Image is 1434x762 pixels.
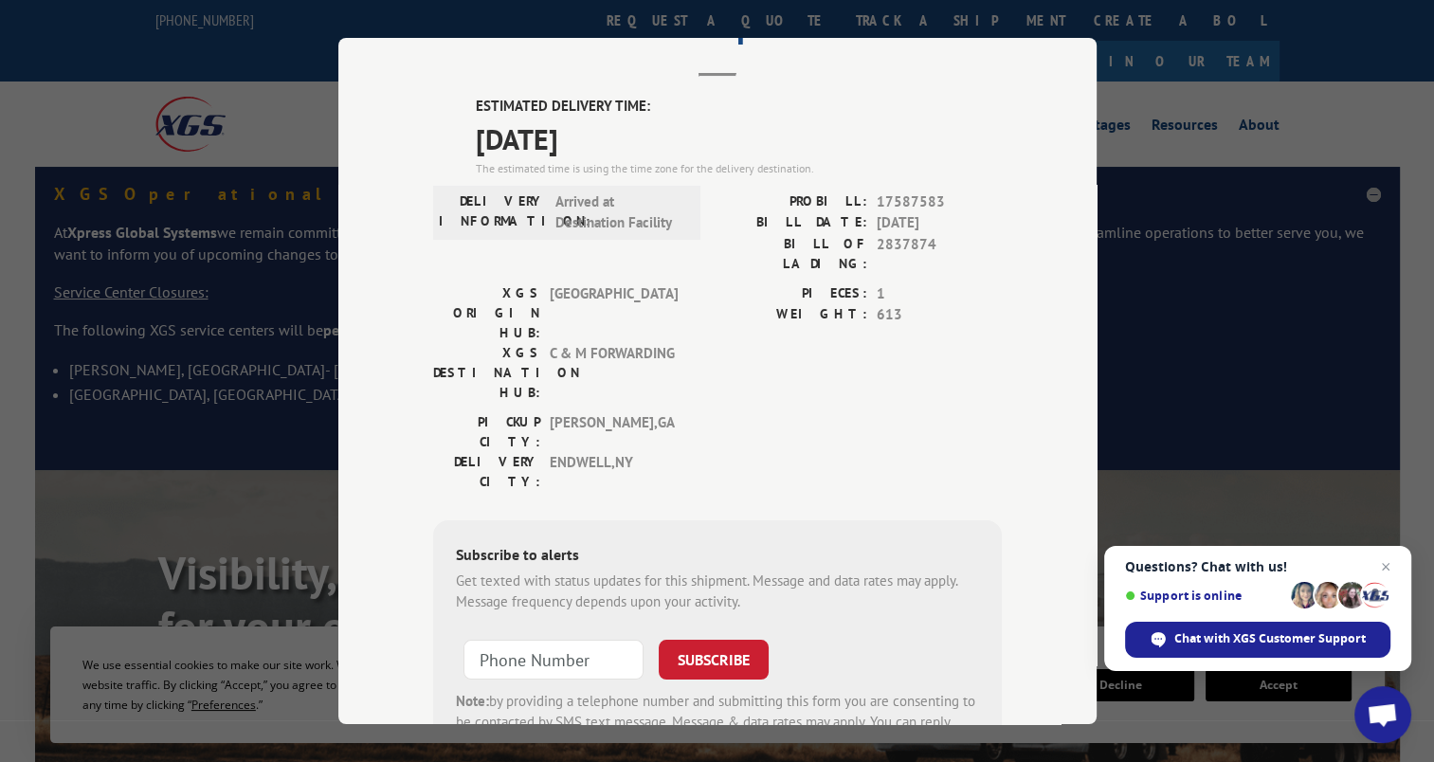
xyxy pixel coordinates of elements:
[717,212,867,234] label: BILL DATE:
[476,160,1002,177] div: The estimated time is using the time zone for the delivery destination.
[877,283,1002,305] span: 1
[717,234,867,274] label: BILL OF LADING:
[550,452,678,492] span: ENDWELL , NY
[433,283,540,343] label: XGS ORIGIN HUB:
[476,96,1002,118] label: ESTIMATED DELIVERY TIME:
[1125,559,1390,574] span: Questions? Chat with us!
[877,234,1002,274] span: 2837874
[659,640,769,680] button: SUBSCRIBE
[717,304,867,326] label: WEIGHT:
[877,212,1002,234] span: [DATE]
[877,304,1002,326] span: 613
[1354,686,1411,743] a: Open chat
[1125,589,1284,603] span: Support is online
[550,283,678,343] span: [GEOGRAPHIC_DATA]
[433,343,540,403] label: XGS DESTINATION HUB:
[1174,630,1366,647] span: Chat with XGS Customer Support
[456,571,979,613] div: Get texted with status updates for this shipment. Message and data rates may apply. Message frequ...
[476,118,1002,160] span: [DATE]
[877,191,1002,213] span: 17587583
[555,191,683,234] span: Arrived at Destination Facility
[717,191,867,213] label: PROBILL:
[717,283,867,305] label: PIECES:
[463,640,644,680] input: Phone Number
[456,691,979,755] div: by providing a telephone number and submitting this form you are consenting to be contacted by SM...
[550,343,678,403] span: C & M FORWARDING
[433,452,540,492] label: DELIVERY CITY:
[550,412,678,452] span: [PERSON_NAME] , GA
[456,543,979,571] div: Subscribe to alerts
[433,412,540,452] label: PICKUP CITY:
[1125,622,1390,658] span: Chat with XGS Customer Support
[456,692,489,710] strong: Note:
[439,191,546,234] label: DELIVERY INFORMATION:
